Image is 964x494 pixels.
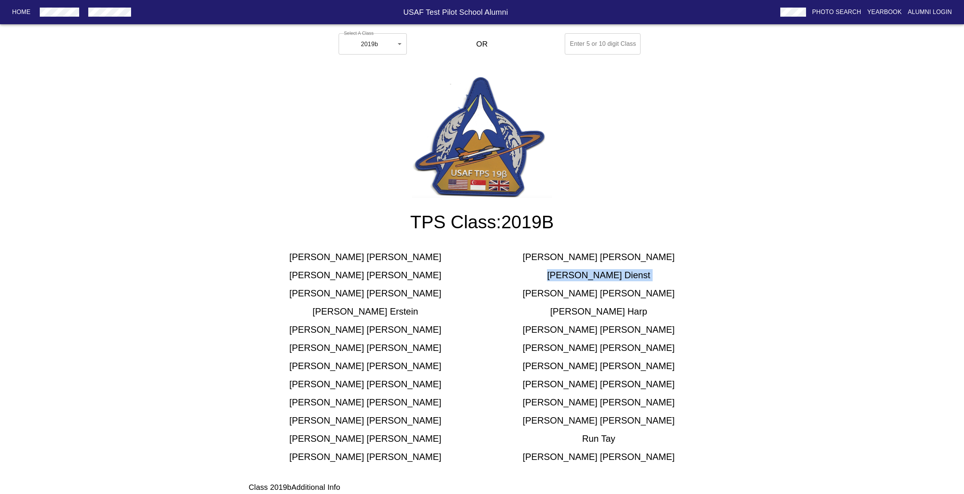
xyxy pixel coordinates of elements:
button: Home [9,5,34,19]
h5: [PERSON_NAME] [PERSON_NAME] [289,396,441,408]
button: Photo Search [809,5,864,19]
div: 2019b [339,33,407,55]
h5: [PERSON_NAME] [PERSON_NAME] [523,342,675,354]
h5: [PERSON_NAME] [PERSON_NAME] [523,396,675,408]
p: Yearbook [867,8,902,17]
h5: [PERSON_NAME] [PERSON_NAME] [523,251,675,263]
p: Photo Search [812,8,861,17]
p: Alumni Login [908,8,952,17]
h6: OR [476,38,487,50]
h5: [PERSON_NAME] [PERSON_NAME] [523,415,675,427]
h5: [PERSON_NAME] [PERSON_NAME] [523,287,675,299]
h5: [PERSON_NAME] [PERSON_NAME] [523,360,675,372]
h6: Class 2019b Additional Info [249,481,341,493]
h3: TPS Class: 2019B [249,212,716,233]
h5: [PERSON_NAME] Erstein [312,305,418,318]
img: 2019b [412,76,552,198]
h5: [PERSON_NAME] [PERSON_NAME] [289,269,441,281]
h5: [PERSON_NAME] [PERSON_NAME] [523,451,675,463]
h5: [PERSON_NAME] [PERSON_NAME] [289,360,441,372]
h5: [PERSON_NAME] Harp [550,305,647,318]
h5: Run Tay [582,433,616,445]
h5: [PERSON_NAME] [PERSON_NAME] [289,451,441,463]
button: Alumni Login [905,5,955,19]
h5: [PERSON_NAME] [PERSON_NAME] [289,251,441,263]
h5: [PERSON_NAME] [PERSON_NAME] [289,287,441,299]
h5: [PERSON_NAME] [PERSON_NAME] [289,342,441,354]
h5: [PERSON_NAME] [PERSON_NAME] [289,433,441,445]
h5: [PERSON_NAME] [PERSON_NAME] [289,378,441,390]
h5: [PERSON_NAME] [PERSON_NAME] [289,324,441,336]
h5: [PERSON_NAME] [PERSON_NAME] [523,378,675,390]
p: Home [12,8,31,17]
h5: [PERSON_NAME] [PERSON_NAME] [523,324,675,336]
h5: [PERSON_NAME] [PERSON_NAME] [289,415,441,427]
button: Yearbook [864,5,905,19]
h6: USAF Test Pilot School Alumni [134,6,777,18]
h5: [PERSON_NAME] Dienst [547,269,650,281]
